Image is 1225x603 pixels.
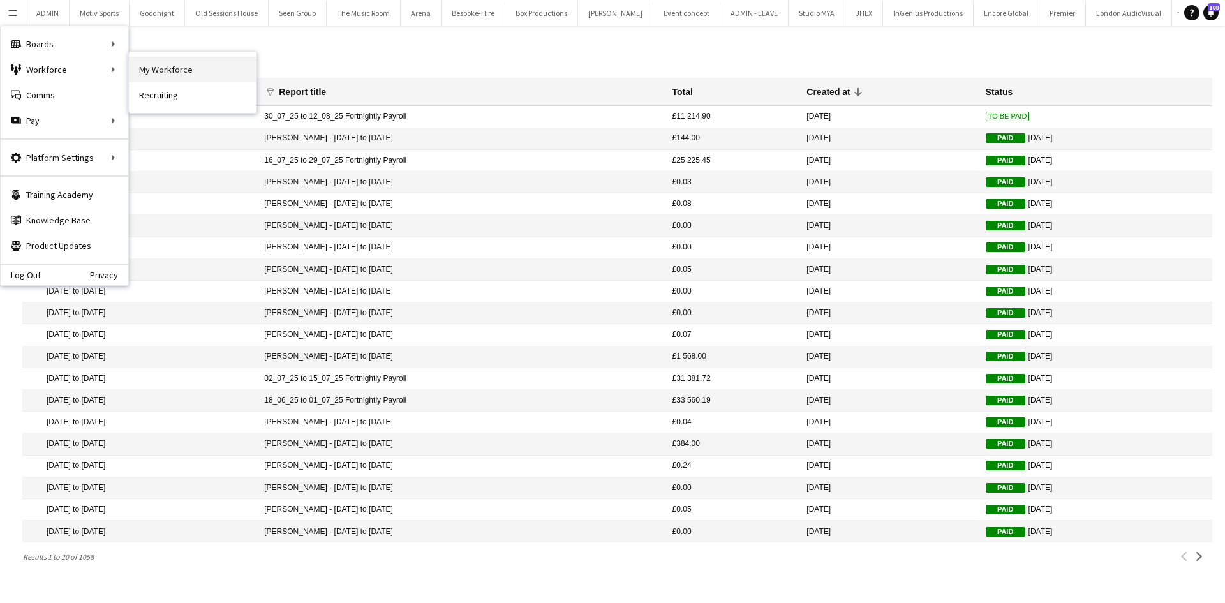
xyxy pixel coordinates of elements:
mat-cell: [DATE] to [DATE] [22,499,258,521]
mat-cell: £0.00 [666,302,801,324]
mat-cell: [DATE] to [DATE] [22,412,258,433]
a: Recruiting [129,82,256,108]
div: Boards [1,31,128,57]
button: Studio MYA [789,1,845,26]
div: Total [672,86,693,98]
div: Report title [279,86,326,98]
button: [PERSON_NAME] [578,1,653,26]
mat-cell: [DATE] [800,412,979,433]
mat-cell: £0.00 [666,281,801,302]
mat-cell: [DATE] to [DATE] [22,281,258,302]
mat-cell: £0.00 [666,215,801,237]
mat-cell: [DATE] [979,193,1212,215]
mat-cell: [DATE] [800,433,979,455]
mat-cell: [DATE] [979,324,1212,346]
mat-cell: [DATE] to [DATE] [22,106,258,128]
mat-cell: [DATE] [979,390,1212,412]
button: Arena [401,1,442,26]
mat-cell: 18_06_25 to 01_07_25 Fortnightly Payroll [258,390,665,412]
button: The Music Room [327,1,401,26]
mat-cell: £0.00 [666,237,801,259]
mat-cell: £0.24 [666,456,801,477]
mat-cell: [DATE] to [DATE] [22,150,258,172]
span: Results 1 to 20 of 1058 [22,552,99,562]
div: Created at [806,86,861,98]
mat-cell: [DATE] to [DATE] [22,346,258,368]
mat-cell: [DATE] [979,281,1212,302]
button: Motiv Sports [70,1,130,26]
mat-cell: [DATE] to [DATE] [22,302,258,324]
mat-cell: [DATE] [800,456,979,477]
mat-cell: [DATE] [800,281,979,302]
mat-cell: [DATE] [979,237,1212,259]
mat-cell: [PERSON_NAME] - [DATE] to [DATE] [258,215,665,237]
a: My Workforce [129,57,256,82]
mat-cell: [DATE] to [DATE] [22,477,258,499]
mat-cell: [DATE] [979,412,1212,433]
div: Report title [279,86,338,98]
mat-cell: [DATE] to [DATE] [22,193,258,215]
a: Privacy [90,270,128,280]
mat-cell: [DATE] [800,499,979,521]
mat-cell: [DATE] [979,150,1212,172]
button: Event concept [653,1,720,26]
mat-cell: [DATE] to [DATE] [22,368,258,390]
span: Paid [986,330,1025,339]
span: Paid [986,242,1025,252]
mat-cell: [PERSON_NAME] - [DATE] to [DATE] [258,456,665,477]
mat-cell: £144.00 [666,128,801,150]
span: To Be Paid [986,112,1030,121]
span: Paid [986,133,1025,143]
span: Paid [986,374,1025,383]
span: Paid [986,156,1025,165]
button: London AudioVisual [1086,1,1172,26]
span: Paid [986,461,1025,470]
mat-cell: £0.04 [666,412,801,433]
mat-cell: [DATE] [979,172,1212,193]
mat-cell: [PERSON_NAME] - [DATE] to [DATE] [258,172,665,193]
div: Created at [806,86,850,98]
button: ADMIN [26,1,70,26]
div: Platform Settings [1,145,128,170]
a: Product Updates [1,233,128,258]
span: 108 [1208,3,1220,11]
mat-cell: £0.08 [666,193,801,215]
mat-cell: [DATE] [979,521,1212,542]
mat-cell: [PERSON_NAME] - [DATE] to [DATE] [258,281,665,302]
mat-cell: [DATE] [800,193,979,215]
span: Paid [986,439,1025,449]
span: Paid [986,417,1025,427]
button: InGenius Productions [883,1,974,26]
mat-cell: £33 560.19 [666,390,801,412]
mat-cell: [DATE] [979,259,1212,281]
h1: Reports [22,48,1212,68]
mat-cell: [DATE] [979,456,1212,477]
a: Comms [1,82,128,108]
mat-cell: [PERSON_NAME] - [DATE] to [DATE] [258,521,665,542]
button: Encore Global [974,1,1039,26]
mat-cell: [DATE] [979,499,1212,521]
mat-cell: [DATE] to [DATE] [22,128,258,150]
div: Pay [1,108,128,133]
button: Goodnight [130,1,185,26]
mat-cell: [PERSON_NAME] - [DATE] to [DATE] [258,499,665,521]
mat-cell: £0.05 [666,259,801,281]
mat-cell: £0.00 [666,477,801,499]
mat-cell: [DATE] to [DATE] [22,521,258,542]
mat-cell: [DATE] [979,128,1212,150]
mat-cell: [DATE] [979,433,1212,455]
mat-cell: [DATE] [800,215,979,237]
mat-cell: [PERSON_NAME] - [DATE] to [DATE] [258,128,665,150]
mat-cell: [DATE] [800,324,979,346]
span: Paid [986,352,1025,361]
mat-cell: [PERSON_NAME] - [DATE] to [DATE] [258,477,665,499]
mat-cell: [DATE] to [DATE] [22,324,258,346]
span: Paid [986,527,1025,537]
a: Training Academy [1,182,128,207]
mat-cell: [PERSON_NAME] - [DATE] to [DATE] [258,193,665,215]
mat-cell: [PERSON_NAME] - [DATE] to [DATE] [258,259,665,281]
span: Paid [986,287,1025,296]
mat-cell: [PERSON_NAME] - [DATE] to [DATE] [258,302,665,324]
mat-cell: [DATE] [800,368,979,390]
mat-cell: [DATE] to [DATE] [22,259,258,281]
